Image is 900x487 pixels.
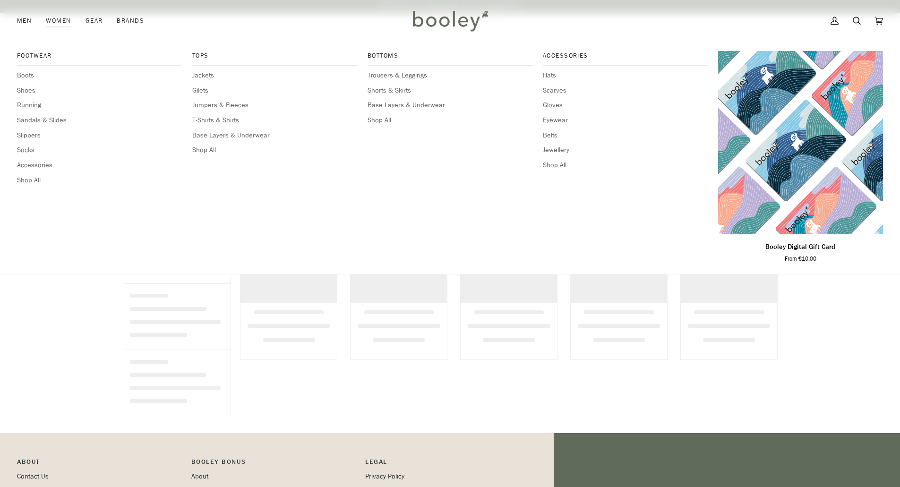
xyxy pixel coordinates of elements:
p: Booley Digital Gift Card [765,242,835,252]
span: Brands [117,16,144,26]
a: Belts [543,130,708,141]
a: Gloves [543,100,708,111]
a: Base Layers & Underwear [192,130,357,141]
a: Shop All [543,160,708,171]
a: Gilets [192,85,357,96]
p: Booley Bonus [191,457,356,471]
a: Eyewear [543,115,708,126]
a: Bottoms [368,51,532,66]
a: Jumpers & Fleeces [192,100,357,111]
a: Booley Digital Gift Card [718,238,883,263]
span: Tops [192,51,357,60]
a: About [191,472,208,481]
a: Shop All [17,175,182,186]
a: T-Shirts & Shirts [192,115,357,126]
a: Hats [543,70,708,81]
a: Scarves [543,85,708,96]
span: Gear [86,16,103,26]
p: Pipeline_Footer Main [17,457,182,471]
span: Bottoms [368,51,532,60]
span: Men [17,16,32,26]
a: Shop All [368,115,532,126]
a: Privacy Policy [365,472,404,481]
product-grid-item-variant: €10.00 [718,51,883,234]
a: Base Layers & Underwear [368,100,532,111]
a: Trousers & Leggings [368,70,532,81]
a: Shoes [17,85,182,96]
a: Shorts & Skirts [368,85,532,96]
span: Accessories [543,51,708,60]
img: Booley [409,7,491,34]
a: Jackets [192,70,357,81]
a: Shop All [192,145,357,155]
a: Jewellery [543,145,708,155]
a: Contact Us [17,472,49,481]
span: Footwear [17,51,182,60]
a: Sandals & Slides [17,115,182,126]
a: Tops [192,51,357,66]
product-grid-item: Booley Digital Gift Card [718,51,883,263]
a: Running [17,100,182,111]
a: Boots [17,70,182,81]
a: Accessories [17,160,182,171]
a: Slippers [17,130,182,141]
p: Pipeline_Footer Sub [365,457,530,471]
a: Accessories [543,51,708,66]
a: Footwear [17,51,182,66]
a: Booley Digital Gift Card [718,51,883,234]
a: Socks [17,145,182,155]
span: From €10.00 [785,255,816,263]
